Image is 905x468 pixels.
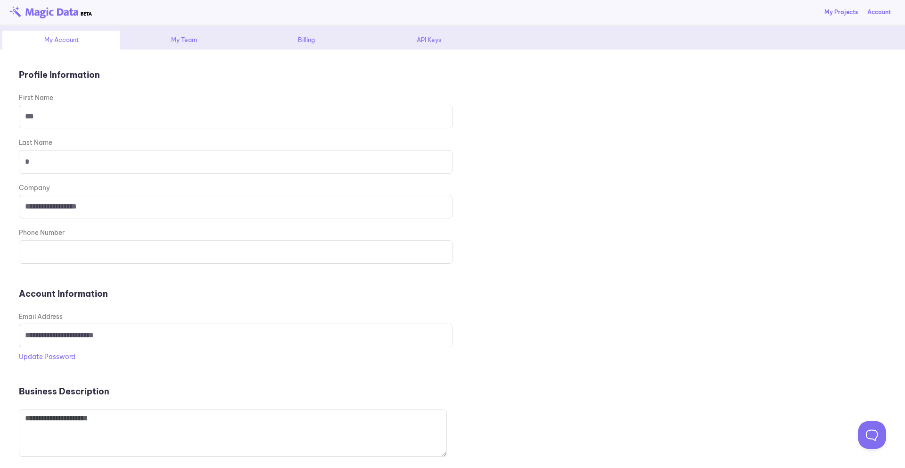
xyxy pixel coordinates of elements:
p: Business Description [19,385,886,398]
div: Company [19,183,886,192]
div: Update Password [19,352,886,361]
div: My Team [125,31,243,50]
div: Email Address [19,312,886,321]
a: My Projects [824,8,858,17]
img: beta-logo.png [9,6,92,18]
p: Profile Information [19,68,886,81]
div: API Keys [370,31,488,50]
div: My Account [2,31,120,50]
div: Phone Number [19,228,886,237]
div: Last Name [19,138,886,147]
div: Billing [247,31,365,50]
p: Account Information [19,287,886,300]
div: Account [867,8,891,17]
div: First Name [19,93,886,102]
iframe: Toggle Customer Support [858,421,886,449]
